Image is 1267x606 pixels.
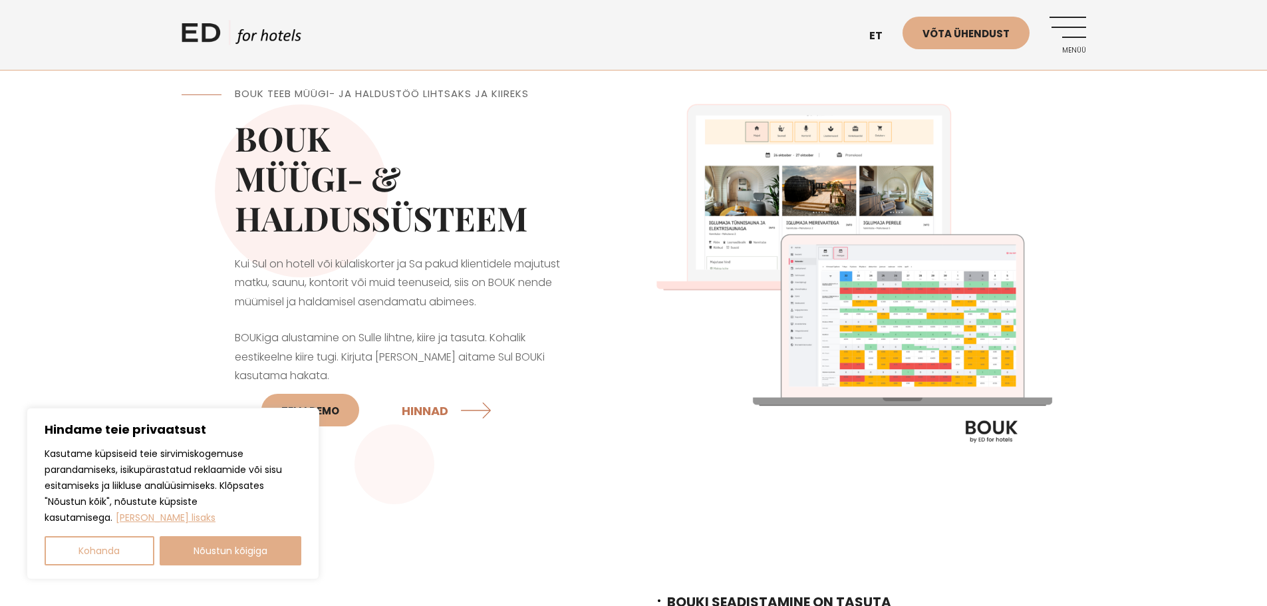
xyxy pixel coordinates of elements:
a: HINNAD [402,392,495,428]
span: Menüü [1050,47,1086,55]
button: Kohanda [45,536,154,565]
a: Menüü [1050,17,1086,53]
p: Kasutame küpsiseid teie sirvimiskogemuse parandamiseks, isikupärastatud reklaamide või sisu esita... [45,446,301,526]
p: Kui Sul on hotell või külaliskorter ja Sa pakud klientidele majutust matku, saunu, kontorit või m... [235,255,581,312]
h2: BOUK MÜÜGI- & HALDUSSÜSTEEM [235,118,581,238]
p: BOUKiga alustamine on Sulle lihtne, kiire ja tasuta. Kohalik eestikeelne kiire tugi. Kirjuta [PER... [235,329,581,435]
button: Nõustun kõigiga [160,536,302,565]
span: BOUK TEEB MÜÜGI- JA HALDUSTÖÖ LIHTSAKS JA KIIREKS [235,86,529,100]
a: ED HOTELS [182,20,301,53]
a: Loe lisaks [115,510,216,525]
a: et [863,20,903,53]
a: Telli DEMO [261,394,359,426]
a: Võta ühendust [903,17,1030,49]
p: Hindame teie privaatsust [45,422,301,438]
